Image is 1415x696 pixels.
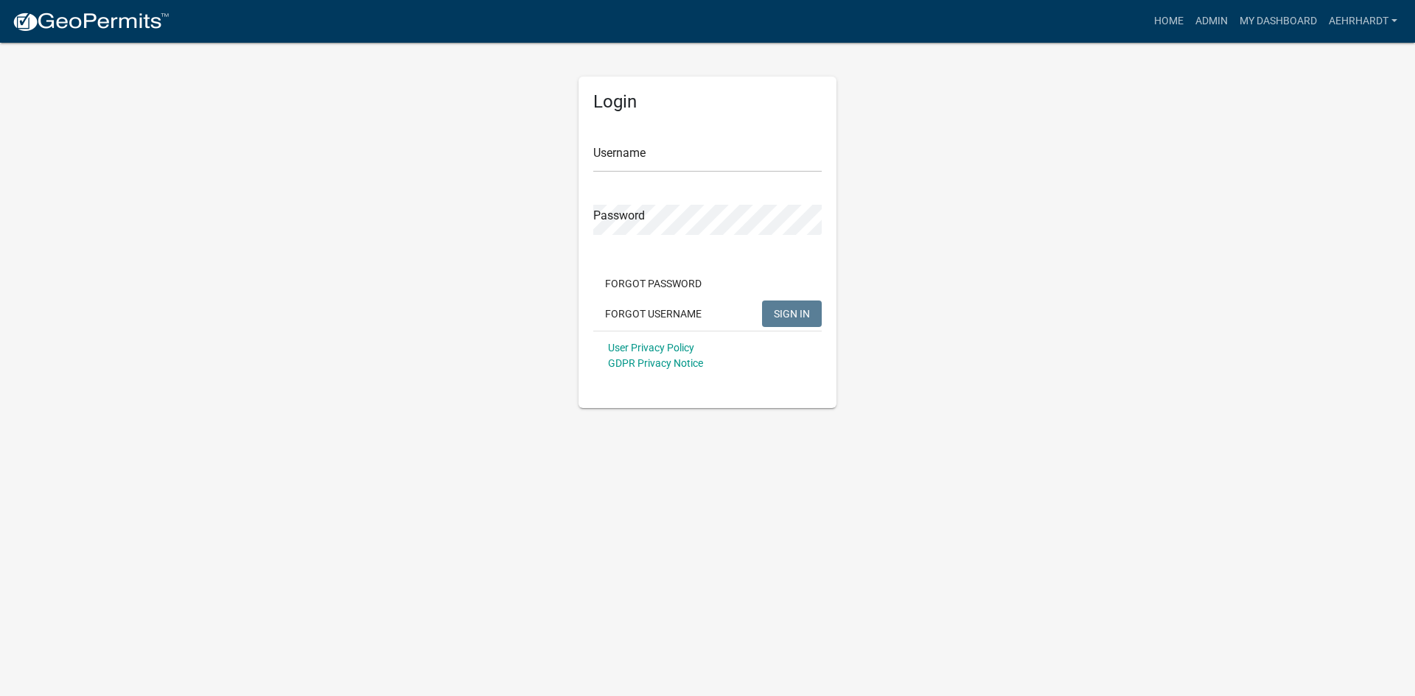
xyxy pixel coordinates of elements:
[1323,7,1403,35] a: aehrhardt
[1148,7,1189,35] a: Home
[593,91,822,113] h5: Login
[774,307,810,319] span: SIGN IN
[608,342,694,354] a: User Privacy Policy
[762,300,822,327] button: SIGN IN
[1234,7,1323,35] a: My Dashboard
[593,270,713,297] button: Forgot Password
[593,300,713,327] button: Forgot Username
[1189,7,1234,35] a: Admin
[608,357,703,369] a: GDPR Privacy Notice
